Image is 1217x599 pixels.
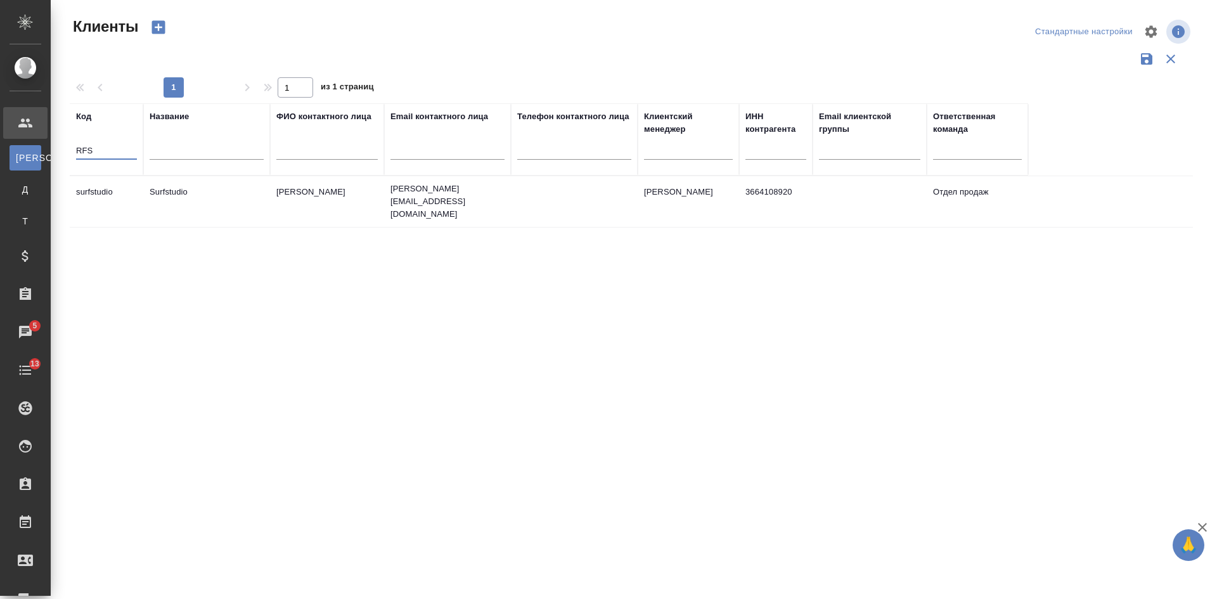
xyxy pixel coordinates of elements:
span: [PERSON_NAME] [16,151,35,164]
div: Email клиентской группы [819,110,920,136]
div: split button [1032,22,1136,42]
span: 🙏 [1178,532,1199,558]
a: [PERSON_NAME] [10,145,41,171]
div: Клиентский менеджер [644,110,733,136]
span: Д [16,183,35,196]
a: 13 [3,354,48,386]
div: Название [150,110,189,123]
a: Д [10,177,41,202]
td: [PERSON_NAME] [270,179,384,224]
td: surfstudio [70,179,143,224]
td: Surfstudio [143,179,270,224]
div: Ответственная команда [933,110,1022,136]
div: Телефон контактного лица [517,110,629,123]
td: 3664108920 [739,179,813,224]
span: 5 [25,319,44,332]
p: [PERSON_NAME][EMAIL_ADDRESS][DOMAIN_NAME] [390,183,505,221]
span: Клиенты [70,16,138,37]
div: Email контактного лица [390,110,488,123]
span: Посмотреть информацию [1166,20,1193,44]
td: Отдел продаж [927,179,1028,224]
button: 🙏 [1173,529,1204,561]
a: Т [10,209,41,234]
span: 13 [23,357,47,370]
div: ИНН контрагента [745,110,806,136]
td: [PERSON_NAME] [638,179,739,224]
span: Настроить таблицу [1136,16,1166,47]
span: Т [16,215,35,228]
button: Сохранить фильтры [1135,47,1159,71]
a: 5 [3,316,48,348]
div: Код [76,110,91,123]
button: Сбросить фильтры [1159,47,1183,71]
div: ФИО контактного лица [276,110,371,123]
span: из 1 страниц [321,79,374,98]
button: Создать [143,16,174,38]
